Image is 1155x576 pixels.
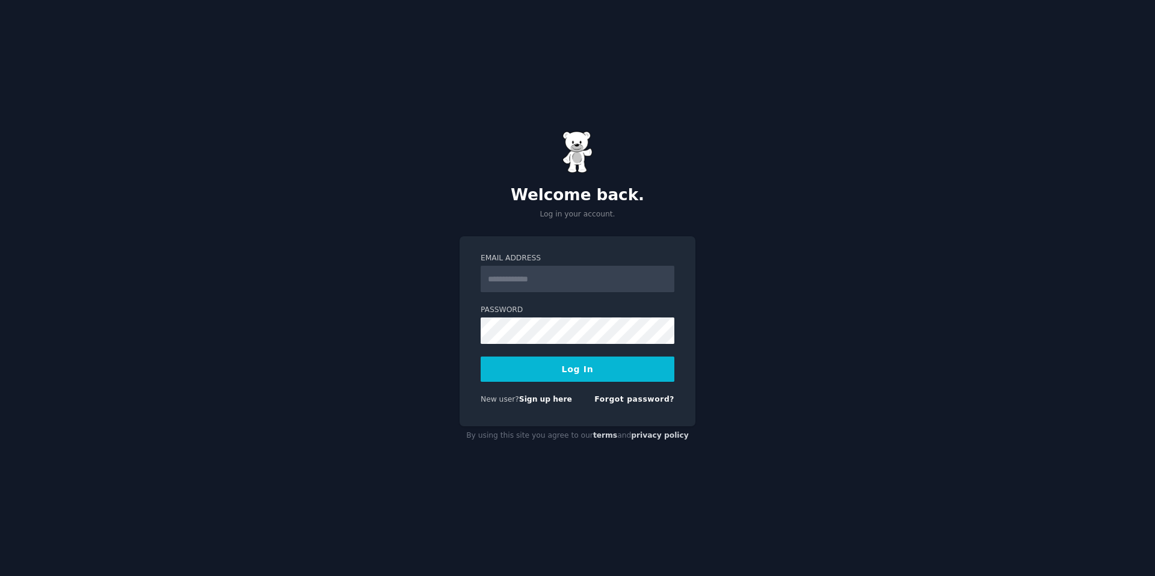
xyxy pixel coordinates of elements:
a: Sign up here [519,395,572,403]
a: terms [593,431,617,440]
label: Email Address [481,253,674,264]
div: By using this site you agree to our and [460,426,695,446]
a: Forgot password? [594,395,674,403]
h2: Welcome back. [460,186,695,205]
label: Password [481,305,674,316]
p: Log in your account. [460,209,695,220]
a: privacy policy [631,431,689,440]
button: Log In [481,357,674,382]
img: Gummy Bear [562,131,593,173]
span: New user? [481,395,519,403]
